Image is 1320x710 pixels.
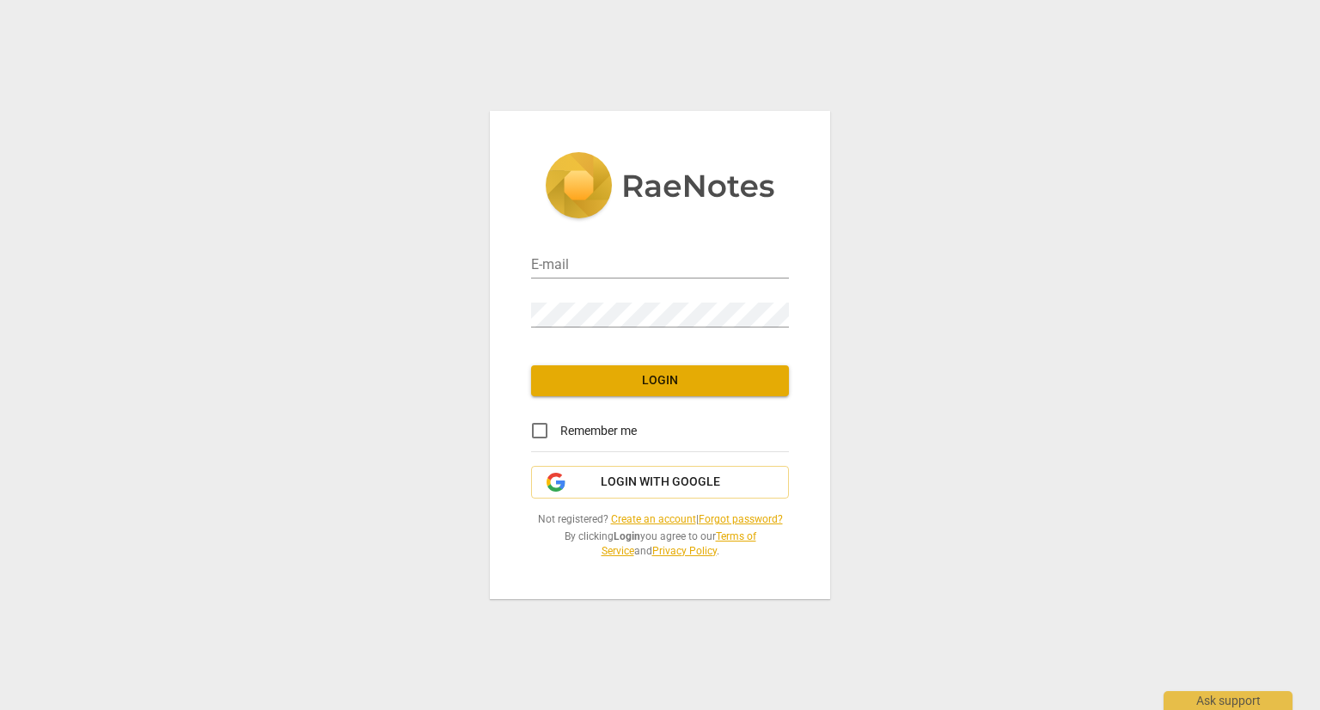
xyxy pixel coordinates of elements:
b: Login [614,530,640,542]
div: Ask support [1164,691,1292,710]
img: 5ac2273c67554f335776073100b6d88f.svg [545,152,775,223]
a: Create an account [611,513,696,525]
span: Login [545,372,775,389]
span: Login with Google [601,474,720,491]
span: Remember me [560,422,637,440]
a: Forgot password? [699,513,783,525]
button: Login [531,365,789,396]
a: Terms of Service [602,530,756,557]
button: Login with Google [531,466,789,499]
span: Not registered? | [531,512,789,527]
a: Privacy Policy [652,545,717,557]
span: By clicking you agree to our and . [531,529,789,558]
